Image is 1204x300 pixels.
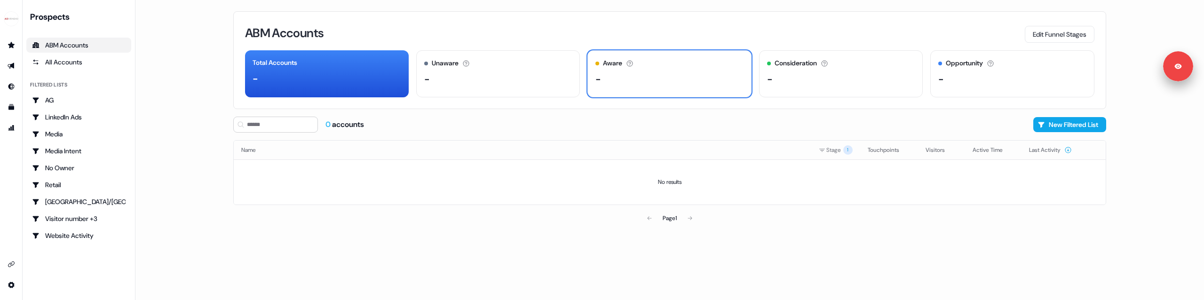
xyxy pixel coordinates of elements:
[32,57,126,67] div: All Accounts
[245,27,324,39] h3: ABM Accounts
[424,72,430,86] div: -
[253,58,297,68] div: Total Accounts
[868,142,911,158] button: Touchpoints
[26,228,131,243] a: Go to Website Activity
[4,58,19,73] a: Go to outbound experience
[4,257,19,272] a: Go to integrations
[973,142,1014,158] button: Active Time
[234,159,1106,205] td: No results
[32,214,126,223] div: Visitor number +3
[325,119,364,130] div: accounts
[32,231,126,240] div: Website Activity
[26,211,131,226] a: Go to Visitor number +3
[1033,117,1106,132] button: New Filtered List
[32,129,126,139] div: Media
[432,58,459,68] div: Unaware
[775,58,817,68] div: Consideration
[32,180,126,189] div: Retail
[843,145,853,155] span: 1
[26,177,131,192] a: Go to Retail
[30,81,67,89] div: Filtered lists
[32,40,126,50] div: ABM Accounts
[1025,26,1094,43] button: Edit Funnel Stages
[819,145,853,155] div: Stage
[253,71,258,86] div: -
[26,38,131,53] a: ABM Accounts
[26,55,131,70] a: All accounts
[603,58,622,68] div: Aware
[32,146,126,156] div: Media Intent
[325,119,332,129] span: 0
[26,110,131,125] a: Go to LinkedIn Ads
[32,197,126,206] div: [GEOGRAPHIC_DATA]/[GEOGRAPHIC_DATA]
[30,11,131,23] div: Prospects
[32,95,126,105] div: AG
[1029,142,1072,158] button: Last Activity
[4,38,19,53] a: Go to prospects
[32,112,126,122] div: LinkedIn Ads
[32,163,126,173] div: No Owner
[767,72,773,86] div: -
[26,93,131,108] a: Go to AG
[663,213,677,223] div: Page 1
[234,141,811,159] th: Name
[4,79,19,94] a: Go to Inbound
[26,160,131,175] a: Go to No Owner
[4,100,19,115] a: Go to templates
[4,277,19,292] a: Go to integrations
[26,194,131,209] a: Go to USA/Canada
[4,120,19,135] a: Go to attribution
[946,58,983,68] div: Opportunity
[938,72,944,86] div: -
[26,143,131,158] a: Go to Media Intent
[26,126,131,142] a: Go to Media
[595,72,601,86] div: -
[926,142,956,158] button: Visitors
